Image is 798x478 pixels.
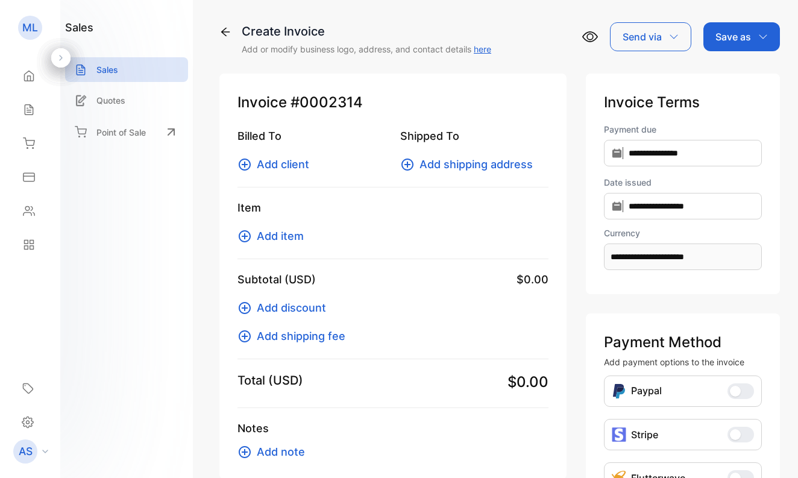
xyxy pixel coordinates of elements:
p: Notes [237,420,548,436]
button: Add note [237,444,312,460]
p: Total (USD) [237,371,303,389]
p: AS [19,444,33,459]
span: Add discount [257,300,326,316]
p: Invoice [237,92,548,113]
a: Quotes [65,88,188,113]
label: Payment due [604,123,762,136]
p: Add or modify business logo, address, and contact details [242,43,491,55]
p: Invoice Terms [604,92,762,113]
p: Stripe [631,427,658,442]
p: ML [22,20,38,36]
p: Sales [96,63,118,76]
span: $0.00 [507,371,548,393]
button: Send via [610,22,691,51]
p: Point of Sale [96,126,146,139]
span: Add shipping address [419,156,533,172]
span: Add item [257,228,304,244]
p: Billed To [237,128,386,144]
p: Subtotal (USD) [237,271,316,288]
span: $0.00 [517,271,548,288]
span: Add shipping fee [257,328,345,344]
label: Date issued [604,176,762,189]
h1: sales [65,19,93,36]
img: icon [612,427,626,442]
a: Sales [65,57,188,82]
span: Add client [257,156,309,172]
a: here [474,44,491,54]
button: Add shipping fee [237,328,353,344]
p: Paypal [631,383,662,399]
label: Currency [604,227,762,239]
img: Icon [612,383,626,399]
button: Add shipping address [400,156,540,172]
p: Item [237,200,548,216]
button: Add client [237,156,316,172]
button: Add discount [237,300,333,316]
p: Send via [623,30,662,44]
p: Shipped To [400,128,548,144]
button: Add item [237,228,311,244]
div: Create Invoice [242,22,491,40]
p: Add payment options to the invoice [604,356,762,368]
button: Save as [703,22,780,51]
span: Add note [257,444,305,460]
span: #0002314 [291,92,363,113]
p: Payment Method [604,332,762,353]
p: Quotes [96,94,125,107]
button: Open LiveChat chat widget [10,5,46,41]
p: Save as [715,30,751,44]
a: Point of Sale [65,119,188,145]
